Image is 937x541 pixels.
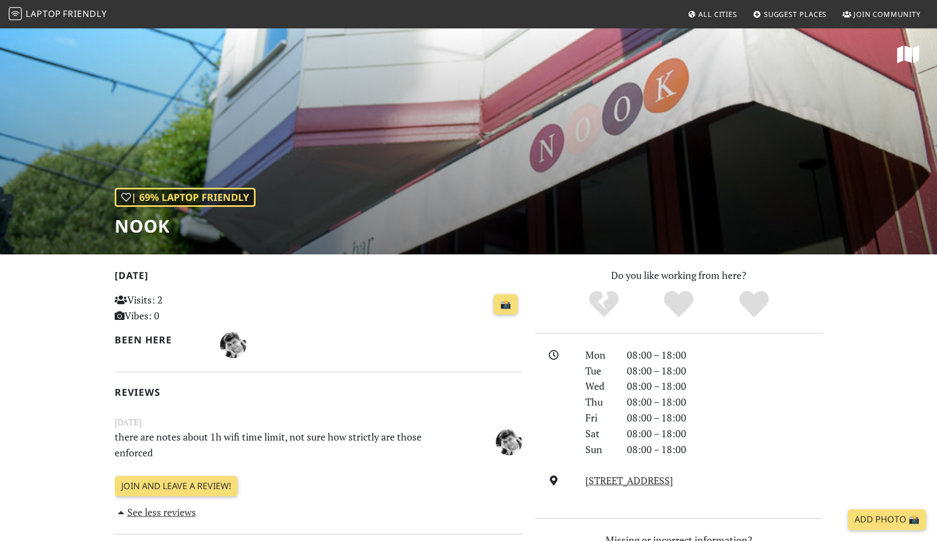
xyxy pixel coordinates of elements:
span: Vlad Sitalo [220,337,246,350]
h2: [DATE] [115,270,522,286]
a: Add Photo 📸 [848,509,926,530]
h1: NOOK [115,216,256,236]
a: [STREET_ADDRESS] [585,474,673,487]
span: Join Community [853,9,921,19]
h2: Reviews [115,387,522,398]
a: Suggest Places [749,4,832,24]
div: 08:00 – 18:00 [620,426,829,442]
div: 08:00 – 18:00 [620,347,829,363]
img: 2406-vlad.jpg [220,332,246,358]
div: Fri [579,410,620,426]
div: | 69% Laptop Friendly [115,188,256,207]
div: Thu [579,394,620,410]
p: Do you like working from here? [535,267,822,283]
div: Wed [579,378,620,394]
a: All Cities [683,4,742,24]
span: All Cities [698,9,737,19]
a: LaptopFriendly LaptopFriendly [9,5,107,24]
div: Sun [579,442,620,457]
span: Suggest Places [764,9,827,19]
small: [DATE] [108,415,529,429]
a: 📸 [494,294,518,315]
div: 08:00 – 18:00 [620,410,829,426]
div: Yes [641,289,716,319]
p: there are notes about 1h wifi time limit, not sure how strictly are those enforced [108,429,459,461]
div: Definitely! [716,289,792,319]
a: Join Community [838,4,925,24]
div: Tue [579,363,620,379]
div: 08:00 – 18:00 [620,442,829,457]
div: 08:00 – 18:00 [620,363,829,379]
span: Friendly [63,8,106,20]
div: Sat [579,426,620,442]
h2: Been here [115,334,207,346]
div: 08:00 – 18:00 [620,394,829,410]
img: 2406-vlad.jpg [496,429,522,455]
a: See less reviews [115,506,196,519]
span: Laptop [26,8,61,20]
div: Mon [579,347,620,363]
span: Vlad Sitalo [496,434,522,447]
a: Join and leave a review! [115,476,238,497]
div: 08:00 – 18:00 [620,378,829,394]
img: LaptopFriendly [9,7,22,20]
p: Visits: 2 Vibes: 0 [115,292,242,324]
div: No [566,289,642,319]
